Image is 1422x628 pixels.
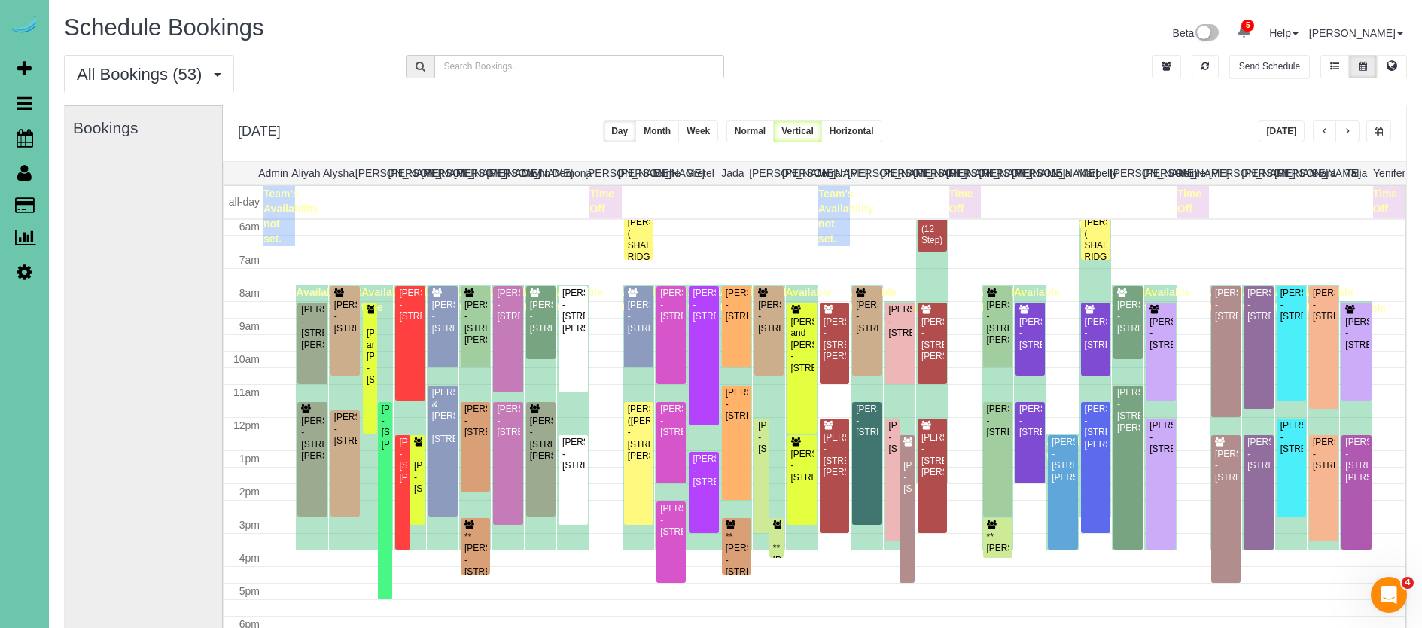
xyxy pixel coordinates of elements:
[431,300,455,334] div: [PERSON_NAME] - [STREET_ADDRESS]
[519,162,553,184] th: Daylin
[1194,24,1219,44] img: New interface
[1084,316,1107,351] div: [PERSON_NAME] - [STREET_ADDRESS]
[1402,577,1414,589] span: 4
[848,162,881,184] th: [PERSON_NAME]
[1051,437,1074,483] div: [PERSON_NAME] - [STREET_ADDRESS][PERSON_NAME]
[921,316,944,363] div: [PERSON_NAME] - [STREET_ADDRESS][PERSON_NAME]
[717,162,750,184] th: Jada
[855,300,878,334] div: [PERSON_NAME] - [STREET_ADDRESS]
[818,187,873,245] span: Team's Availability not set.
[772,543,781,590] div: **[PERSON_NAME] - [STREET_ADDRESS]
[1344,437,1368,483] div: [PERSON_NAME] - [STREET_ADDRESS][PERSON_NAME]
[1084,404,1107,450] div: [PERSON_NAME] - [STREET_ADDRESS][PERSON_NAME]
[1229,15,1259,48] a: 5
[986,532,1009,578] div: **[PERSON_NAME] - [STREET_ADDRESS]
[1247,288,1270,322] div: [PERSON_NAME] - [STREET_ADDRESS]
[1110,162,1143,184] th: [PERSON_NAME]
[650,162,684,184] th: Esme
[815,162,848,184] th: Jerrah
[790,316,814,374] div: [PERSON_NAME] and [PERSON_NAME] - [STREET_ADDRESS]
[361,286,407,313] span: Available time
[823,316,846,363] div: [PERSON_NAME] - [STREET_ADDRESS][PERSON_NAME]
[333,300,357,334] div: [PERSON_NAME] - [STREET_ADDRESS]
[921,432,944,479] div: [PERSON_NAME] - [STREET_ADDRESS][PERSON_NAME]
[659,503,683,538] div: [PERSON_NAME] - [STREET_ADDRESS]
[239,320,260,332] span: 9am
[1340,162,1373,184] th: Talia
[73,119,215,136] h3: Bookings
[1259,120,1305,142] button: [DATE]
[388,162,421,184] th: [PERSON_NAME]
[1280,288,1303,322] div: [PERSON_NAME] - [STREET_ADDRESS]
[239,552,260,564] span: 4pm
[888,420,897,455] div: [PERSON_NAME] - [STREET_ADDRESS]
[431,387,455,445] div: [PERSON_NAME] & [PERSON_NAME] - [STREET_ADDRESS]
[300,304,324,351] div: [PERSON_NAME] - [STREET_ADDRESS][PERSON_NAME]
[655,286,701,313] span: Available time
[464,404,487,438] div: [PERSON_NAME] - [STREET_ADDRESS]
[823,432,846,479] div: [PERSON_NAME] - [STREET_ADDRESS][PERSON_NAME]
[1247,437,1270,471] div: [PERSON_NAME] - [STREET_ADDRESS]
[300,416,324,462] div: [PERSON_NAME] - [STREET_ADDRESS][PERSON_NAME]
[627,300,650,334] div: [PERSON_NAME] - [STREET_ADDRESS]
[233,386,260,398] span: 11am
[421,162,454,184] th: [PERSON_NAME]
[753,286,799,313] span: Available time
[290,162,323,184] th: Aliyah
[1308,286,1353,313] span: Available time
[618,162,651,184] th: [PERSON_NAME]
[855,404,878,438] div: [PERSON_NAME] - [STREET_ADDRESS]
[726,120,774,142] button: Normal
[678,120,718,142] button: Week
[355,162,388,184] th: [PERSON_NAME]
[1046,435,1092,462] span: Available time
[496,404,519,438] div: [PERSON_NAME] - [STREET_ADDRESS]
[239,486,260,498] span: 2pm
[239,254,260,266] span: 7am
[413,460,422,495] div: [PERSON_NAME] - [STREET_ADDRESS]
[635,120,679,142] button: Month
[464,532,487,578] div: **[PERSON_NAME] - [STREET_ADDRESS]
[459,286,505,313] span: Available time
[946,162,979,184] th: [PERSON_NAME]
[381,404,390,450] div: [PERSON_NAME] - [STREET_ADDRESS][PERSON_NAME]
[773,120,822,142] button: Vertical
[1340,303,1386,330] span: Available time
[239,287,260,299] span: 8am
[627,404,650,462] div: [PERSON_NAME] ([PERSON_NAME]) - [STREET_ADDRESS][PERSON_NAME]
[434,55,725,78] input: Search Bookings..
[692,453,715,488] div: [PERSON_NAME] - [STREET_ADDRESS]
[529,300,553,334] div: [PERSON_NAME] - [STREET_ADDRESS]
[585,162,618,184] th: [PERSON_NAME]
[1019,316,1042,351] div: [PERSON_NAME] - [STREET_ADDRESS]
[77,65,209,84] span: All Bookings (53)
[1173,27,1220,39] a: Beta
[684,162,717,184] th: Gretel
[562,437,585,471] div: [PERSON_NAME] - [STREET_ADDRESS]
[725,532,748,578] div: **[PERSON_NAME] - [STREET_ADDRESS]
[525,286,571,313] span: Available time
[986,404,1009,438] div: [PERSON_NAME] - [STREET_ADDRESS]
[1143,162,1176,184] th: [PERSON_NAME]
[239,453,260,465] span: 1pm
[720,286,766,313] span: Available time
[1012,162,1045,184] th: [PERSON_NAME]
[749,162,782,184] th: [PERSON_NAME]
[296,286,342,313] span: Available time
[464,300,487,346] div: [PERSON_NAME] - [STREET_ADDRESS][PERSON_NAME]
[486,162,519,184] th: [PERSON_NAME]
[881,162,914,184] th: [PERSON_NAME]
[1077,162,1110,184] th: Marbelly
[9,15,39,36] img: Automaid Logo
[979,162,1012,184] th: [PERSON_NAME]
[851,286,897,313] span: Available time
[1242,286,1288,313] span: Available time
[1275,286,1321,313] span: Available time
[398,437,407,483] div: [PERSON_NAME] - [STREET_ADDRESS][PERSON_NAME]
[1209,162,1242,184] th: [PERSON_NAME]
[982,286,1028,313] span: Available time
[1269,27,1299,39] a: Help
[1312,437,1335,471] div: [PERSON_NAME] - [STREET_ADDRESS]
[394,286,440,313] span: Available time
